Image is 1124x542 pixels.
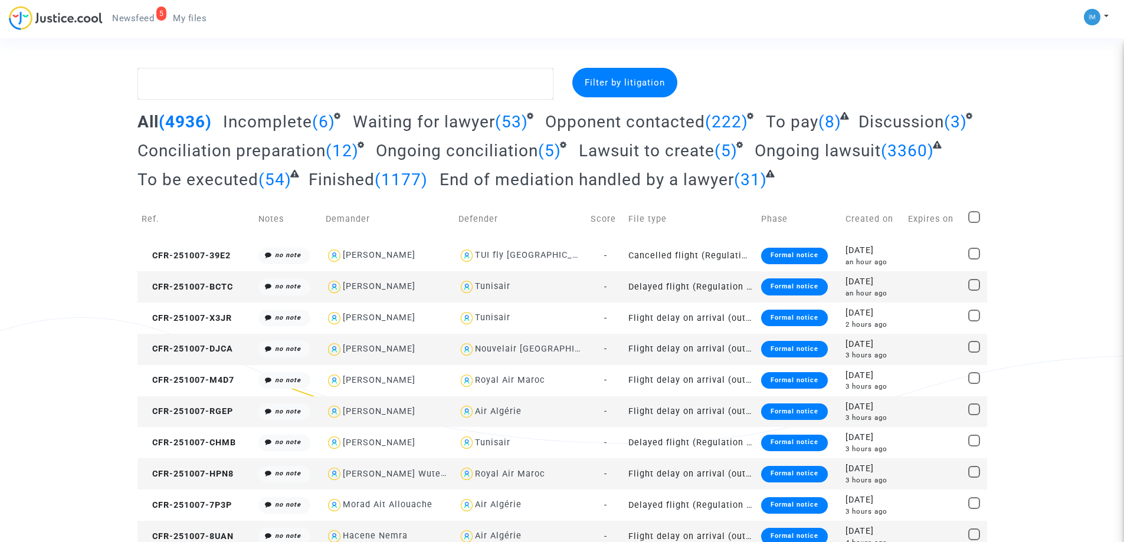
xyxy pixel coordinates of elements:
img: icon-user.svg [458,434,476,451]
div: an hour ago [846,288,900,298]
span: CFR-251007-X3JR [142,313,232,323]
div: Formal notice [761,403,828,420]
span: Ongoing conciliation [376,141,538,160]
span: To pay [766,112,818,132]
div: Air Algérie [475,406,522,416]
span: End of mediation handled by a lawyer [440,170,734,189]
td: Flight delay on arrival (outside of EU - Montreal Convention) [624,365,756,396]
span: CFR-251007-39E2 [142,251,231,261]
div: Tunisair [475,281,510,291]
div: [PERSON_NAME] [343,344,415,354]
span: CFR-251007-RGEP [142,406,233,416]
img: a105443982b9e25553e3eed4c9f672e7 [1084,9,1100,25]
img: icon-user.svg [458,497,476,514]
div: Air Algérie [475,500,522,510]
div: [DATE] [846,338,900,351]
img: icon-user.svg [326,341,343,358]
span: - [604,313,607,323]
span: Lawsuit to create [579,141,715,160]
span: - [604,438,607,448]
div: TUI fly [GEOGRAPHIC_DATA] [475,250,598,260]
img: icon-user.svg [458,403,476,421]
span: Conciliation preparation [137,141,326,160]
div: [DATE] [846,244,900,257]
img: icon-user.svg [326,310,343,327]
div: [DATE] [846,462,900,475]
i: no note [275,314,301,321]
td: Flight delay on arrival (outside of EU - Montreal Convention) [624,396,756,428]
i: no note [275,501,301,508]
span: (222) [705,112,748,132]
span: Ongoing lawsuit [755,141,881,160]
div: 3 hours ago [846,413,900,423]
span: - [604,251,607,261]
span: - [604,469,607,479]
img: icon-user.svg [326,497,343,514]
span: Discussion [858,112,944,132]
div: [DATE] [846,369,900,382]
span: CFR-251007-8UAN [142,531,234,541]
img: icon-user.svg [326,434,343,451]
td: Defender [454,198,586,240]
div: an hour ago [846,257,900,267]
span: - [604,406,607,416]
i: no note [275,345,301,353]
td: Notes [254,198,322,240]
span: CFR-251007-7P3P [142,500,232,510]
img: icon-user.svg [458,310,476,327]
div: Nouvelair [GEOGRAPHIC_DATA] [475,344,611,354]
div: Formal notice [761,341,828,357]
span: CFR-251007-CHMB [142,438,236,448]
div: [DATE] [846,400,900,413]
a: 5Newsfeed [103,9,163,27]
img: icon-user.svg [326,278,343,295]
div: 2 hours ago [846,320,900,330]
span: Opponent contacted [545,112,705,132]
div: [PERSON_NAME] [343,438,415,448]
td: Created on [841,198,905,240]
span: (1177) [375,170,428,189]
div: Morad Ait Allouache [343,500,432,510]
div: [DATE] [846,525,900,538]
span: (3) [944,112,967,132]
div: Royal Air Maroc [475,375,545,385]
div: Hacene Nemra [343,531,408,541]
img: icon-user.svg [326,247,343,264]
div: Air Algérie [475,531,522,541]
td: Ref. [137,198,255,240]
span: CFR-251007-DJCA [142,344,233,354]
span: - [604,344,607,354]
div: 3 hours ago [846,507,900,517]
div: Formal notice [761,435,828,451]
i: no note [275,438,301,446]
div: Formal notice [761,278,828,295]
i: no note [275,469,301,477]
td: Expires on [904,198,964,240]
div: [PERSON_NAME] [343,375,415,385]
span: CFR-251007-BCTC [142,282,233,292]
div: [PERSON_NAME] [343,313,415,323]
span: All [137,112,159,132]
td: File type [624,198,756,240]
span: Newsfeed [112,13,154,24]
i: no note [275,251,301,259]
td: Flight delay on arrival (outside of EU - Montreal Convention) [624,303,756,334]
span: - [604,531,607,541]
span: Incomplete [223,112,312,132]
i: no note [275,532,301,540]
div: 3 hours ago [846,382,900,392]
span: (8) [818,112,841,132]
i: no note [275,408,301,415]
div: Tunisair [475,313,510,323]
div: Formal notice [761,372,828,389]
span: (31) [734,170,767,189]
td: Delayed flight (Regulation EC 261/2004) [624,490,756,521]
td: Delayed flight (Regulation EC 261/2004) [624,271,756,303]
i: no note [275,283,301,290]
span: - [604,282,607,292]
div: 3 hours ago [846,475,900,485]
td: Cancelled flight (Regulation EC 261/2004) [624,240,756,271]
div: Formal notice [761,248,828,264]
span: - [604,375,607,385]
span: (12) [326,141,359,160]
